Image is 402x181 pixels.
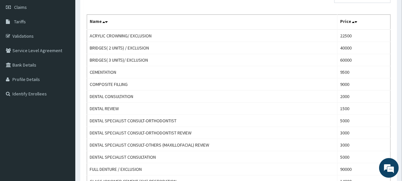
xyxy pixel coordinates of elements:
td: CEMENTATION [87,66,338,78]
td: 9500 [337,66,390,78]
td: 22500 [337,30,390,42]
td: 2000 [337,90,390,103]
td: 1500 [337,103,390,115]
div: Minimize live chat window [107,3,123,19]
td: DENTAL SPECIALIST CONSULT-ORTHODONTIST REVIEW [87,127,338,139]
td: DENTAL REVIEW [87,103,338,115]
div: Chat with us now [34,37,110,45]
td: 5000 [337,115,390,127]
td: 3000 [337,127,390,139]
td: 40000 [337,42,390,54]
span: We're online! [38,51,90,117]
span: Tariffs [14,19,26,25]
td: 5000 [337,151,390,163]
td: 90000 [337,163,390,175]
td: ACRYLIC CROWNING/ EXCLUSION [87,30,338,42]
span: Claims [14,4,27,10]
td: DENTAL SPECIALIST CONSULT-OTHERS (MAXILLOFACIAL) REVIEW [87,139,338,151]
img: d_794563401_company_1708531726252_794563401 [12,33,27,49]
th: Price [337,15,390,30]
td: 9000 [337,78,390,90]
td: DENTAL SPECIALIST CONSULT-ORTHODONTIST [87,115,338,127]
th: Name [87,15,338,30]
td: BRIDGES( 2 UNITS) / EXCLUSION [87,42,338,54]
textarea: Type your message and hit 'Enter' [3,115,125,138]
td: COMPOSITE FILLING [87,78,338,90]
td: DENTAL SPECIALIST CONSULTATION [87,151,338,163]
td: FULL DENTURE / EXCLUSION [87,163,338,175]
td: BRIDGES( 3 UNITS)/ EXCLUSION [87,54,338,66]
td: 60000 [337,54,390,66]
td: 3000 [337,139,390,151]
td: DENTAL CONSULTATION [87,90,338,103]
